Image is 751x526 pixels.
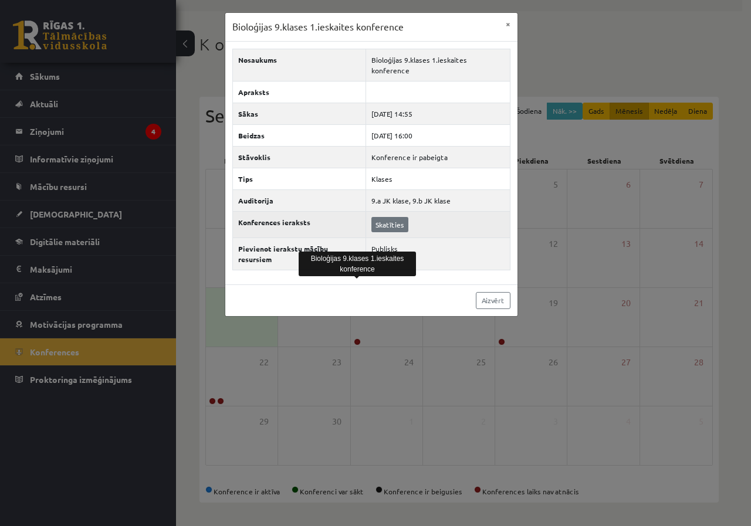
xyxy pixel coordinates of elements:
a: Skatīties [371,217,408,232]
th: Apraksts [232,81,366,103]
th: Pievienot ierakstu mācību resursiem [232,237,366,270]
th: Tips [232,168,366,189]
button: × [499,13,517,35]
th: Konferences ieraksts [232,211,366,237]
td: [DATE] 16:00 [366,124,510,146]
th: Sākas [232,103,366,124]
td: Klases [366,168,510,189]
td: Konference ir pabeigta [366,146,510,168]
th: Beidzas [232,124,366,146]
th: Auditorija [232,189,366,211]
td: Bioloģijas 9.klases 1.ieskaites konference [366,49,510,81]
td: [DATE] 14:55 [366,103,510,124]
h3: Bioloģijas 9.klases 1.ieskaites konference [232,20,404,34]
td: Publisks [366,237,510,270]
th: Stāvoklis [232,146,366,168]
th: Nosaukums [232,49,366,81]
td: 9.a JK klase, 9.b JK klase [366,189,510,211]
a: Aizvērt [476,292,510,309]
div: Bioloģijas 9.klases 1.ieskaites konference [299,252,416,276]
